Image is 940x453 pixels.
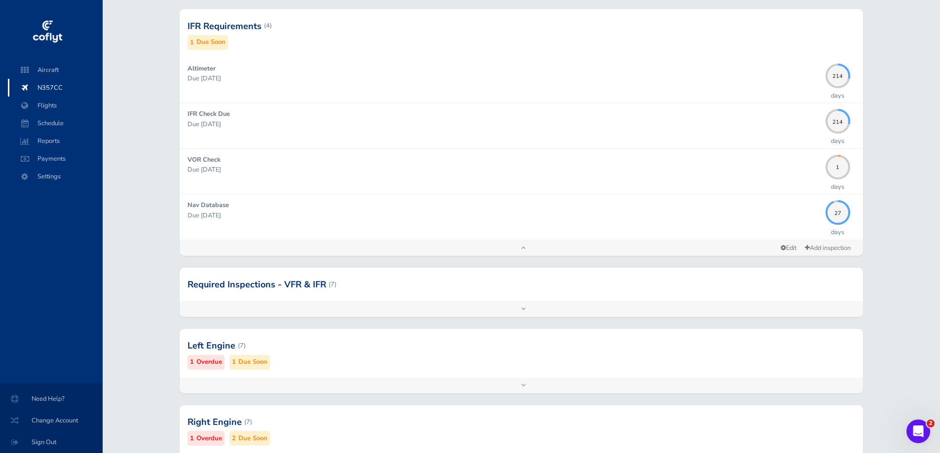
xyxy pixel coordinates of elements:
[188,109,230,118] strong: IFR Check Due
[800,241,855,255] a: Add inspection
[777,242,800,255] a: Edit
[12,412,91,429] span: Change Account
[238,433,267,444] small: Due Soon
[826,163,850,169] span: 1
[196,357,222,367] small: Overdue
[188,165,820,174] p: Due [DATE]
[180,194,863,239] a: Nav Database Due [DATE] 27days
[31,17,64,47] img: coflyt logo
[831,227,844,237] p: days
[12,433,91,451] span: Sign Out
[188,201,229,209] strong: Nav Database
[927,419,935,427] span: 2
[180,103,863,148] a: IFR Check Due Due [DATE] 214days
[188,64,216,73] strong: Altimeter
[18,114,93,132] span: Schedule
[188,119,820,129] p: Due [DATE]
[180,149,863,194] a: VOR Check Due [DATE] 1days
[831,182,844,192] p: days
[826,72,850,77] span: 214
[188,210,820,220] p: Due [DATE]
[18,168,93,185] span: Settings
[831,136,844,146] p: days
[826,117,850,123] span: 214
[781,244,796,252] span: Edit
[18,132,93,150] span: Reports
[188,155,221,164] strong: VOR Check
[196,433,222,444] small: Overdue
[196,37,226,47] small: Due Soon
[18,61,93,79] span: Aircraft
[906,419,930,443] iframe: Intercom live chat
[18,79,93,97] span: N357CC
[188,73,820,83] p: Due [DATE]
[18,150,93,168] span: Payments
[12,390,91,408] span: Need Help?
[180,58,863,103] a: Altimeter Due [DATE] 214days
[831,91,844,101] p: days
[238,357,267,367] small: Due Soon
[826,209,850,214] span: 27
[18,97,93,114] span: Flights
